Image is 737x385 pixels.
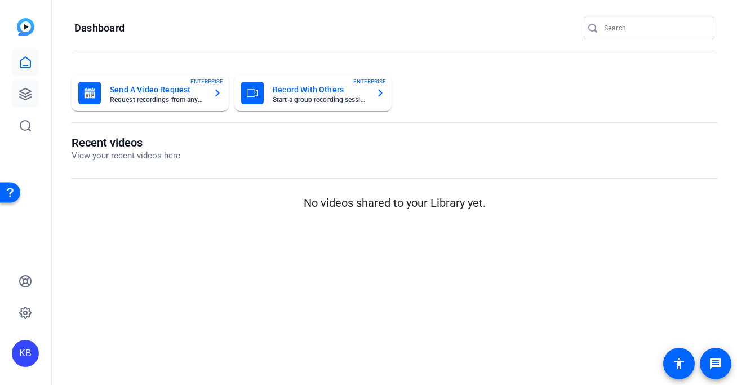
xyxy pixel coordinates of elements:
span: ENTERPRISE [353,77,386,86]
button: Send A Video RequestRequest recordings from anyone, anywhereENTERPRISE [72,75,229,111]
mat-card-subtitle: Request recordings from anyone, anywhere [110,96,204,103]
mat-card-title: Record With Others [273,83,367,96]
mat-icon: message [709,357,722,370]
div: KB [12,340,39,367]
mat-card-title: Send A Video Request [110,83,204,96]
p: View your recent videos here [72,149,180,162]
input: Search [604,21,705,35]
mat-icon: accessibility [672,357,686,370]
h1: Recent videos [72,136,180,149]
span: ENTERPRISE [190,77,223,86]
img: blue-gradient.svg [17,18,34,36]
button: Record With OthersStart a group recording sessionENTERPRISE [234,75,392,111]
mat-card-subtitle: Start a group recording session [273,96,367,103]
p: No videos shared to your Library yet. [72,194,717,211]
h1: Dashboard [74,21,125,35]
